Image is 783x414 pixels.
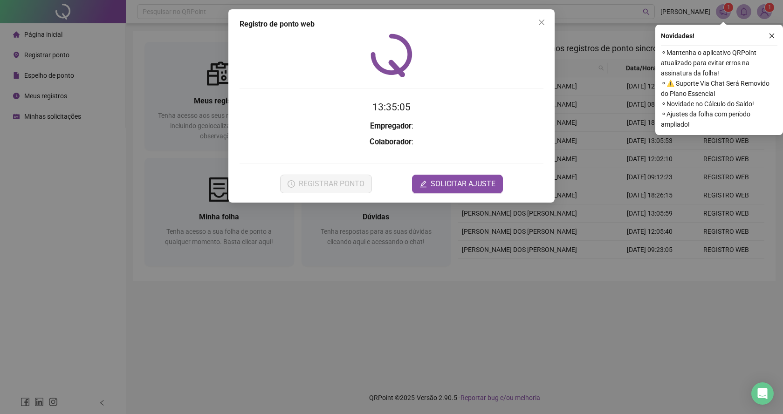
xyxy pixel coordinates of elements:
span: ⚬ Novidade no Cálculo do Saldo! [661,99,777,109]
time: 13:35:05 [372,102,411,113]
h3: : [240,120,543,132]
button: editSOLICITAR AJUSTE [412,175,503,193]
strong: Colaborador [370,137,412,146]
span: ⚬ Ajustes da folha com período ampliado! [661,109,777,129]
span: ⚬ ⚠️ Suporte Via Chat Será Removido do Plano Essencial [661,78,777,99]
span: Novidades ! [661,31,694,41]
h3: : [240,136,543,148]
div: Open Intercom Messenger [751,382,774,405]
span: SOLICITAR AJUSTE [431,178,495,190]
span: close [769,33,775,39]
span: close [538,19,545,26]
button: Close [534,15,549,30]
span: edit [419,180,427,188]
span: ⚬ Mantenha o aplicativo QRPoint atualizado para evitar erros na assinatura da folha! [661,48,777,78]
div: Registro de ponto web [240,19,543,30]
button: REGISTRAR PONTO [280,175,372,193]
strong: Empregador [370,122,412,130]
img: QRPoint [371,34,412,77]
